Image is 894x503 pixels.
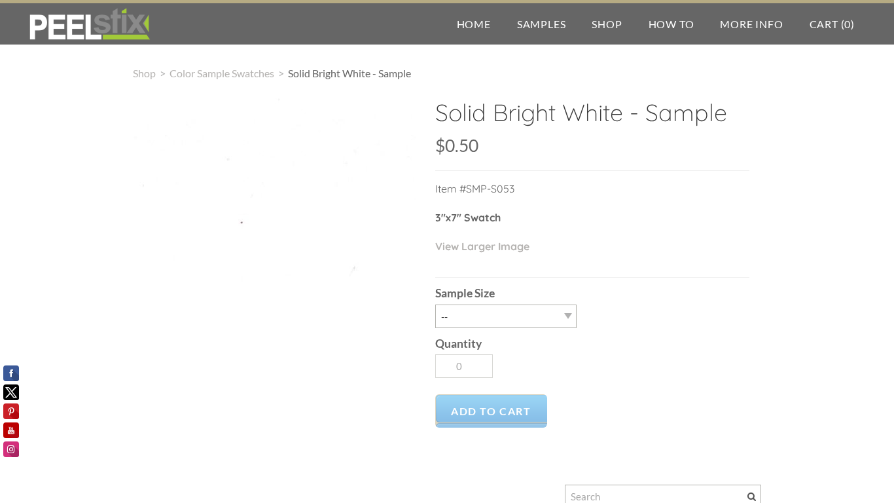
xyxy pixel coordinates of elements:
img: REFACE SUPPLIES [26,8,152,41]
a: Add to Cart [435,394,547,428]
b: Sample Size [435,286,495,300]
strong: 3"x7" Swatch [435,211,501,224]
a: View Larger Image [435,240,529,253]
span: > [156,67,170,79]
a: Shop [133,67,156,79]
a: More Info [707,3,796,45]
span: > [274,67,288,79]
span: Solid Bright White - Sample [288,67,411,79]
a: Color Sample Swatches [170,67,274,79]
span: Search [747,493,756,501]
h2: Solid Bright White - Sample [435,98,749,137]
a: How To [635,3,707,45]
a: Shop [579,3,635,45]
span: $0.50 [435,135,478,156]
b: Quantity [435,337,482,350]
p: Item #SMP-S053 [435,181,749,210]
span: 0 [844,18,851,30]
a: Samples [504,3,579,45]
a: Cart (0) [796,3,868,45]
a: Home [444,3,504,45]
